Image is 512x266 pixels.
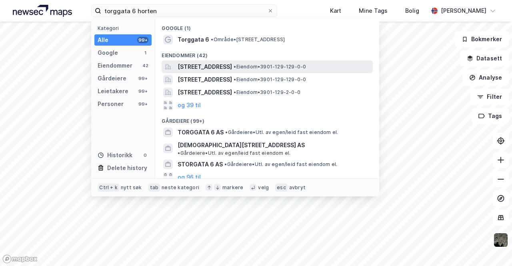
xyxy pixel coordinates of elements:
[211,36,285,43] span: Område • [STREET_ADDRESS]
[98,150,132,160] div: Historikk
[101,5,267,17] input: Søk på adresse, matrikkel, gårdeiere, leietakere eller personer
[222,184,243,191] div: markere
[234,89,300,96] span: Eiendom • 3901-129-2-0-0
[148,184,160,192] div: tab
[98,74,126,83] div: Gårdeiere
[275,184,288,192] div: esc
[178,150,290,156] span: Gårdeiere • Utl. av egen/leid fast eiendom el.
[178,62,232,72] span: [STREET_ADDRESS]
[178,150,180,156] span: •
[211,36,213,42] span: •
[234,64,236,70] span: •
[470,89,509,105] button: Filter
[234,89,236,95] span: •
[258,184,269,191] div: velg
[234,76,236,82] span: •
[155,19,379,33] div: Google (1)
[455,31,509,47] button: Bokmerker
[178,128,224,137] span: TORGGATA 6 AS
[142,50,148,56] div: 1
[137,88,148,94] div: 99+
[142,62,148,69] div: 42
[224,161,337,168] span: Gårdeiere • Utl. av egen/leid fast eiendom el.
[98,184,119,192] div: Ctrl + k
[330,6,341,16] div: Kart
[137,37,148,43] div: 99+
[224,161,227,167] span: •
[472,228,512,266] iframe: Chat Widget
[121,184,142,191] div: nytt søk
[234,76,306,83] span: Eiendom • 3901-129-129-0-0
[98,25,152,31] div: Kategori
[178,100,201,110] button: og 39 til
[137,75,148,82] div: 99+
[460,50,509,66] button: Datasett
[2,254,38,264] a: Mapbox homepage
[178,35,209,44] span: Torggata 6
[225,129,338,136] span: Gårdeiere • Utl. av egen/leid fast eiendom el.
[472,108,509,124] button: Tags
[107,163,147,173] div: Delete history
[234,64,306,70] span: Eiendom • 3901-129-129-0-0
[178,160,223,169] span: STORGATA 6 AS
[178,172,201,182] button: og 96 til
[98,99,124,109] div: Personer
[359,6,388,16] div: Mine Tags
[142,152,148,158] div: 0
[98,61,132,70] div: Eiendommer
[155,46,379,60] div: Eiendommer (42)
[225,129,228,135] span: •
[405,6,419,16] div: Bolig
[462,70,509,86] button: Analyse
[137,101,148,107] div: 99+
[98,48,118,58] div: Google
[178,75,232,84] span: [STREET_ADDRESS]
[289,184,306,191] div: avbryt
[98,86,128,96] div: Leietakere
[98,35,108,45] div: Alle
[162,184,199,191] div: neste kategori
[441,6,486,16] div: [PERSON_NAME]
[13,5,72,17] img: logo.a4113a55bc3d86da70a041830d287a7e.svg
[155,112,379,126] div: Gårdeiere (99+)
[178,140,305,150] span: [DEMOGRAPHIC_DATA][STREET_ADDRESS] AS
[178,88,232,97] span: [STREET_ADDRESS]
